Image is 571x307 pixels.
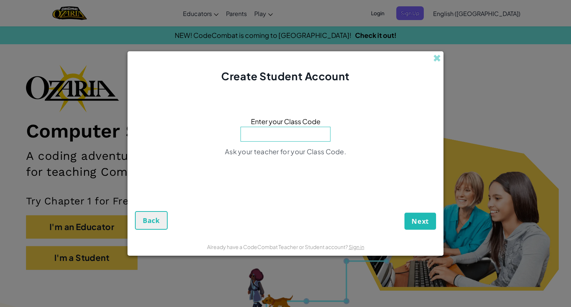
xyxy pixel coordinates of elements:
span: Ask your teacher for your Class Code. [225,147,346,156]
span: Create Student Account [221,70,349,83]
button: Back [135,211,168,230]
span: Next [412,217,429,226]
span: Already have a CodeCombat Teacher or Student account? [207,243,349,250]
a: Sign in [349,243,364,250]
button: Next [404,213,436,230]
span: Back [143,216,160,225]
span: Enter your Class Code [251,116,320,127]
